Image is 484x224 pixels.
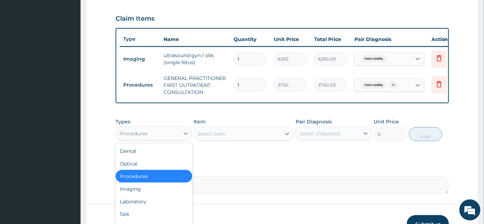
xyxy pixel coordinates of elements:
label: Unit Price [374,118,399,125]
label: Pair Diagnosis [296,118,332,125]
th: Actions [428,32,463,46]
div: Minimize live chat window [115,4,132,20]
label: Comment [116,167,449,172]
span: Fetal viability [361,82,387,89]
h3: Claim Items [116,15,154,23]
span: + 1 [388,82,398,89]
label: Item [194,118,206,125]
td: Imaging [120,53,160,66]
td: GENERAL PRACTITIONER FIRST OUTPATIENT CONSULTATION [160,71,230,99]
td: Procedures [120,79,160,91]
button: Add [409,127,442,141]
div: Procedures [116,170,192,183]
div: Spa [116,208,192,220]
span: Fetal viability [361,55,387,62]
th: Name [160,32,230,46]
div: Laboratory [116,195,192,208]
th: Type [120,33,160,46]
span: We're online! [41,67,97,138]
div: Select Item [198,130,226,137]
img: d_794563401_company_1708531726252_794563401 [13,35,28,53]
div: Dental [116,145,192,157]
div: Optical [116,157,192,170]
div: Select Diagnosis [299,130,340,137]
th: Pair Diagnosis [351,32,428,46]
th: Total Price [311,32,351,46]
div: Imaging [116,183,192,195]
th: Quantity [230,32,270,46]
textarea: Type your message and hit 'Enter' [4,149,133,174]
td: ultrasound gyn / obs (single fetus) [160,48,230,69]
div: Chat with us now [36,39,118,48]
th: Unit Price [270,32,311,46]
label: Types [116,119,130,125]
div: Procedures [119,130,147,137]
